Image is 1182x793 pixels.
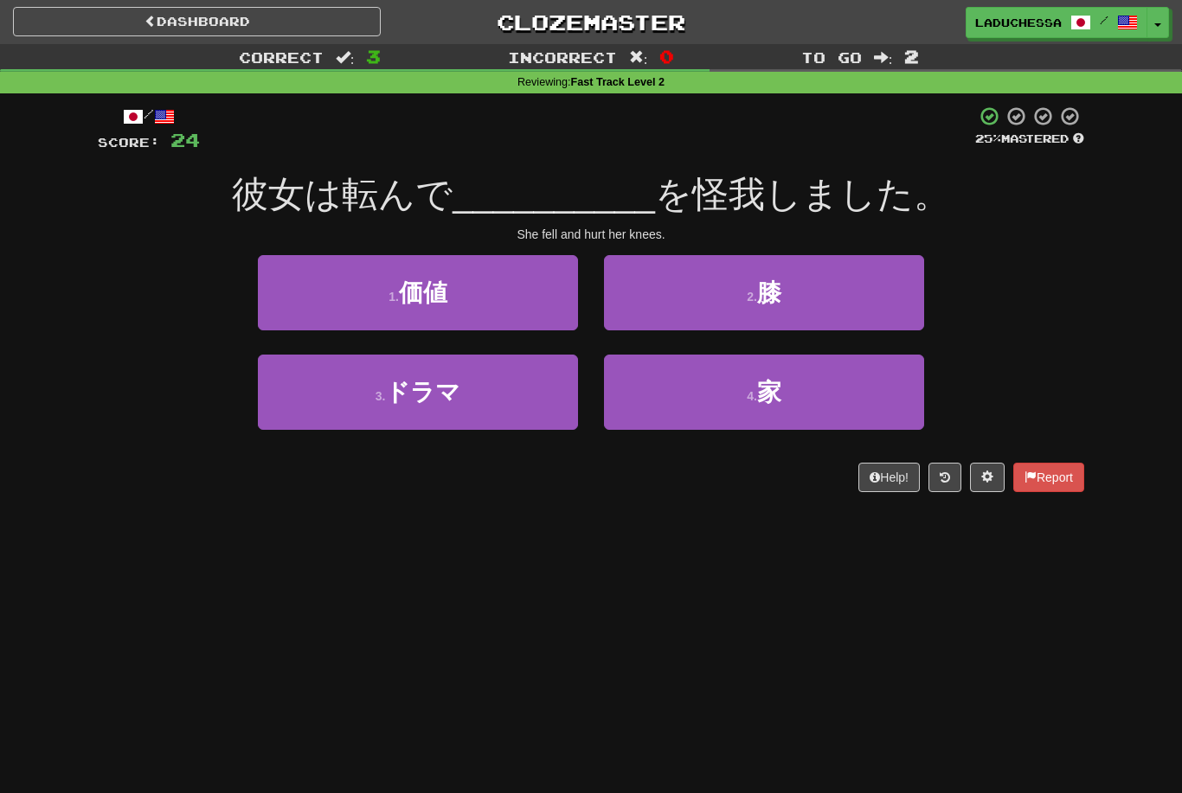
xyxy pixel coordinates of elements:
[508,48,617,66] span: Incorrect
[975,15,1062,30] span: laduchessa
[399,279,447,306] span: 価値
[928,463,961,492] button: Round history (alt+y)
[13,7,381,36] a: Dashboard
[389,290,399,304] small: 1 .
[604,355,924,430] button: 4.家
[366,46,381,67] span: 3
[747,389,757,403] small: 4 .
[1100,14,1108,26] span: /
[98,106,200,127] div: /
[757,279,781,306] span: 膝
[874,50,893,65] span: :
[747,290,757,304] small: 2 .
[904,46,919,67] span: 2
[376,389,386,403] small: 3 .
[232,174,453,214] span: 彼女は転んで
[453,174,655,214] span: __________
[170,129,200,150] span: 24
[629,50,648,65] span: :
[975,131,1084,147] div: Mastered
[98,226,1084,243] div: She fell and hurt her knees.
[975,131,1001,145] span: 25 %
[407,7,774,37] a: Clozemaster
[239,48,324,66] span: Correct
[801,48,862,66] span: To go
[604,255,924,330] button: 2.膝
[98,135,160,150] span: Score:
[258,255,578,330] button: 1.価値
[858,463,920,492] button: Help!
[258,355,578,430] button: 3.ドラマ
[966,7,1147,38] a: laduchessa /
[655,174,950,214] span: を怪我しました。
[659,46,674,67] span: 0
[385,379,460,406] span: ドラマ
[571,76,665,88] strong: Fast Track Level 2
[1013,463,1084,492] button: Report
[757,379,781,406] span: 家
[336,50,355,65] span: :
